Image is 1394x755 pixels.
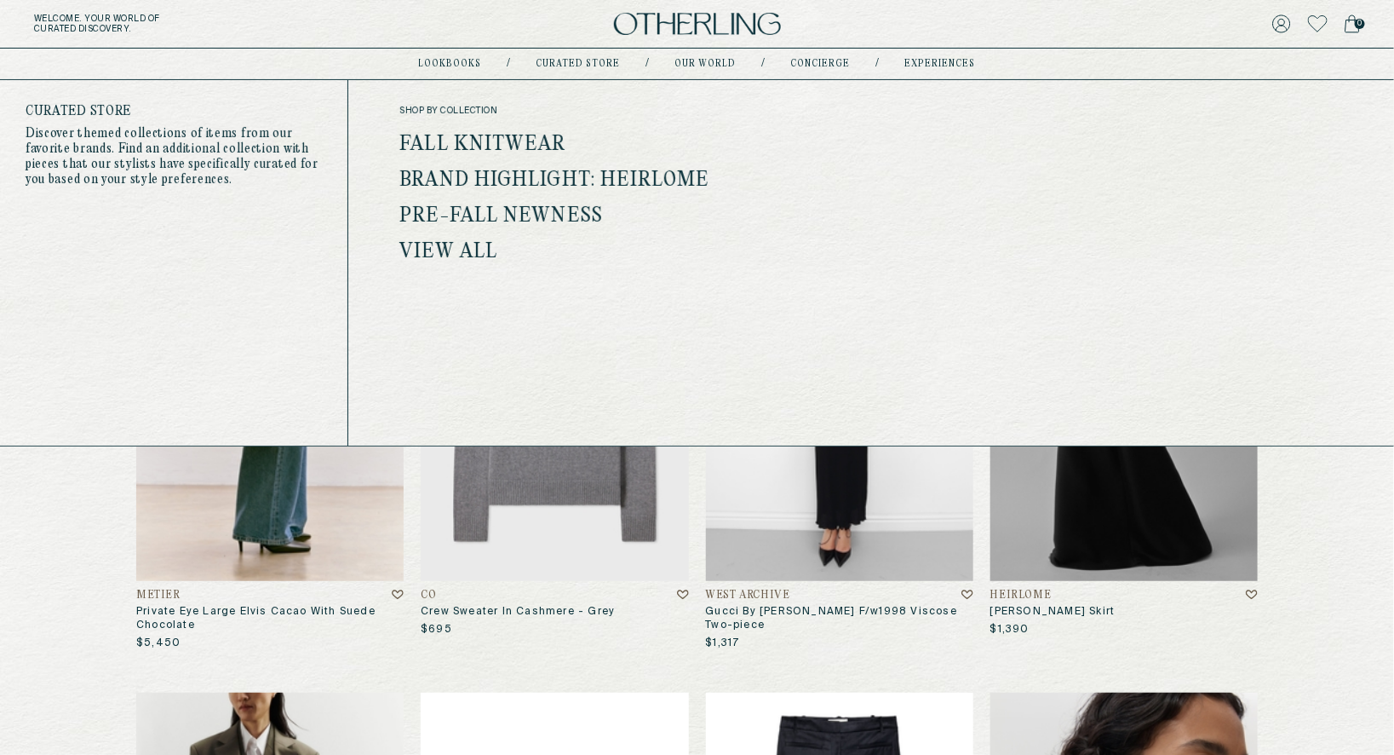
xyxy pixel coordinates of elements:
a: Pre-Fall Newness [399,205,603,228]
a: Brand Highlight: Heirlome [399,170,709,192]
img: logo [614,13,781,36]
p: Discover themed collections of items from our favorite brands. Find an additional collection with... [26,126,322,187]
h3: Private Eye Large Elvis Cacao With Suede Chocolate [136,605,404,632]
span: 0 [1355,19,1365,29]
a: View all [399,241,497,263]
h4: Curated store [26,106,322,118]
p: $695 [421,623,452,637]
p: $5,450 [136,637,181,650]
h3: [PERSON_NAME] Skirt [990,605,1258,619]
div: / [646,57,650,71]
p: $1,317 [706,637,740,650]
p: $1,390 [990,623,1030,637]
h4: West Archive [706,590,790,602]
div: / [762,57,766,71]
h5: Welcome . Your world of curated discovery. [34,14,432,34]
a: lookbooks [419,60,482,68]
h4: Metier [136,590,181,602]
a: concierge [791,60,851,68]
a: experiences [905,60,976,68]
a: Our world [675,60,737,68]
a: Curated store [536,60,621,68]
h3: Gucci By [PERSON_NAME] F/w1998 Viscose Two-piece [706,605,973,632]
a: Fall Knitwear [399,134,565,156]
div: / [508,57,511,71]
h4: Heirlome [990,590,1052,602]
h4: CO [421,590,436,602]
span: shop by collection [399,106,722,116]
h3: Crew Sweater In Cashmere - Grey [421,605,688,619]
a: 0 [1345,12,1360,36]
div: / [876,57,880,71]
